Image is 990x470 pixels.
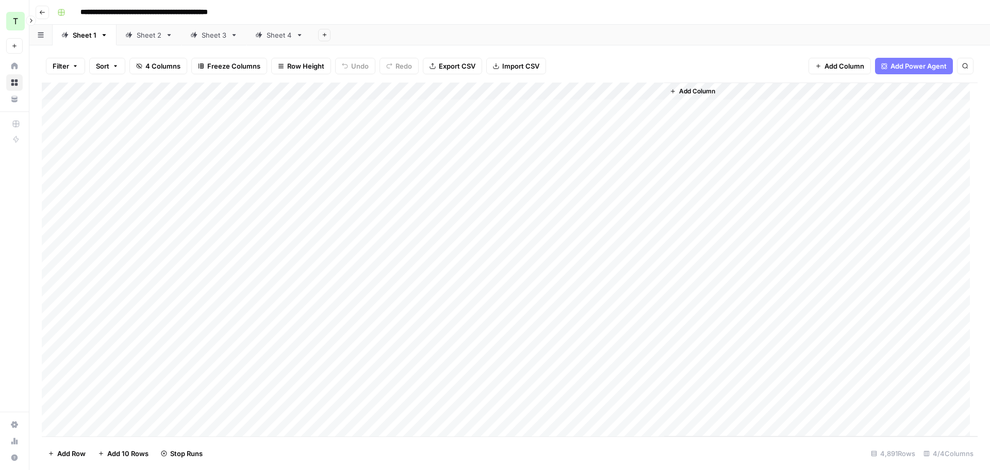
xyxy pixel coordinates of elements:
[6,91,23,107] a: Your Data
[155,445,209,462] button: Stop Runs
[6,416,23,433] a: Settings
[395,61,412,71] span: Redo
[875,58,953,74] button: Add Power Agent
[6,8,23,34] button: Workspace: TY SEO Team
[666,85,719,98] button: Add Column
[6,58,23,74] a: Home
[202,30,226,40] div: Sheet 3
[379,58,419,74] button: Redo
[808,58,871,74] button: Add Column
[271,58,331,74] button: Row Height
[170,448,203,459] span: Stop Runs
[137,30,161,40] div: Sheet 2
[351,61,369,71] span: Undo
[57,448,86,459] span: Add Row
[42,445,92,462] button: Add Row
[129,58,187,74] button: 4 Columns
[117,25,181,45] a: Sheet 2
[423,58,482,74] button: Export CSV
[890,61,947,71] span: Add Power Agent
[96,61,109,71] span: Sort
[13,15,18,27] span: T
[181,25,246,45] a: Sheet 3
[207,61,260,71] span: Freeze Columns
[6,433,23,449] a: Usage
[679,87,715,96] span: Add Column
[867,445,919,462] div: 4,891 Rows
[53,61,69,71] span: Filter
[6,74,23,91] a: Browse
[246,25,312,45] a: Sheet 4
[145,61,180,71] span: 4 Columns
[267,30,292,40] div: Sheet 4
[89,58,125,74] button: Sort
[824,61,864,71] span: Add Column
[92,445,155,462] button: Add 10 Rows
[73,30,96,40] div: Sheet 1
[486,58,546,74] button: Import CSV
[502,61,539,71] span: Import CSV
[191,58,267,74] button: Freeze Columns
[46,58,85,74] button: Filter
[439,61,475,71] span: Export CSV
[919,445,978,462] div: 4/4 Columns
[287,61,324,71] span: Row Height
[6,449,23,466] button: Help + Support
[107,448,148,459] span: Add 10 Rows
[335,58,375,74] button: Undo
[53,25,117,45] a: Sheet 1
